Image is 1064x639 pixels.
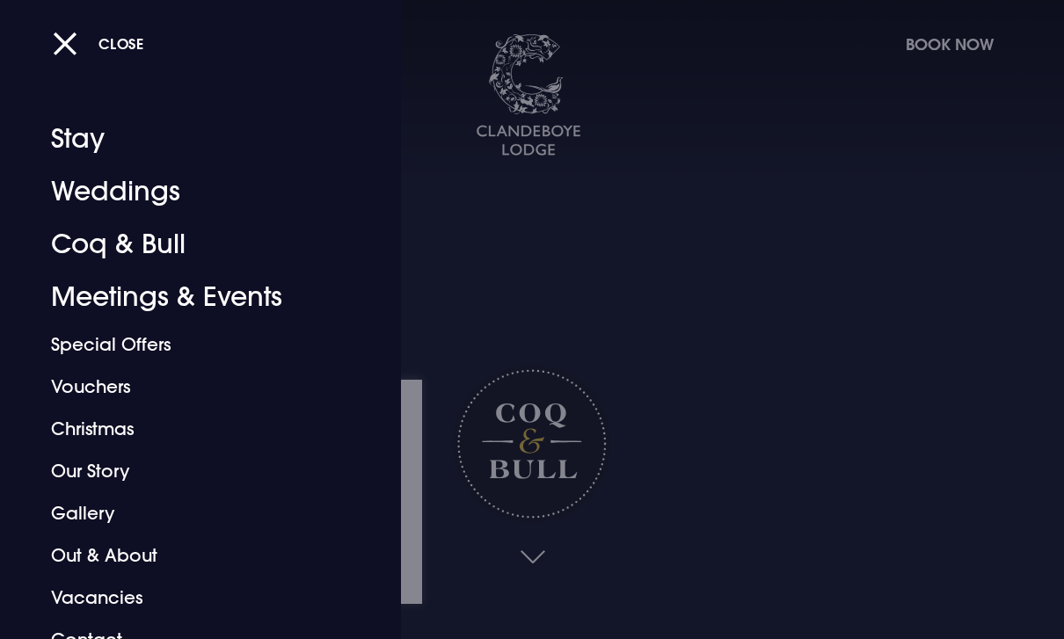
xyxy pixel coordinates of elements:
a: Vouchers [51,366,326,408]
a: Gallery [51,492,326,534]
a: Christmas [51,408,326,450]
a: Coq & Bull [51,218,326,271]
a: Special Offers [51,323,326,366]
a: Meetings & Events [51,271,326,323]
a: Weddings [51,165,326,218]
span: Close [98,34,144,53]
button: Close [53,25,144,62]
a: Stay [51,113,326,165]
a: Vacancies [51,577,326,619]
a: Out & About [51,534,326,577]
a: Our Story [51,450,326,492]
